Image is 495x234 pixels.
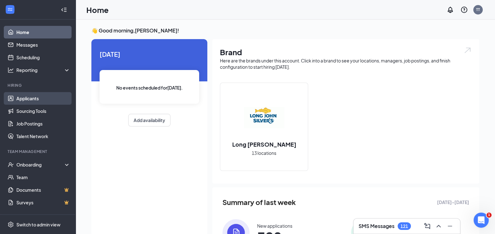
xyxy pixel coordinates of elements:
h2: Long [PERSON_NAME] [226,140,302,148]
a: Talent Network [16,130,70,143]
svg: ComposeMessage [423,222,431,230]
a: Home [16,26,70,38]
div: Team Management [8,149,69,154]
span: [DATE] [100,49,199,59]
img: Long John Silver's [244,97,284,138]
h1: Home [86,4,109,15]
span: No events scheduled for [DATE] . [116,84,183,91]
iframe: Intercom live chat [474,213,489,228]
a: Sourcing Tools [16,105,70,117]
h3: SMS Messages [359,223,394,230]
button: Minimize [445,221,455,231]
div: TT [476,7,480,12]
a: Messages [16,38,70,51]
a: Applicants [16,92,70,105]
a: Scheduling [16,51,70,64]
h1: Brand [220,47,472,57]
div: New applications [257,223,292,229]
button: ChevronUp [434,221,444,231]
div: Here are the brands under this account. Click into a brand to see your locations, managers, job p... [220,57,472,70]
div: Reporting [16,67,71,73]
div: 121 [400,224,408,229]
svg: Minimize [446,222,454,230]
div: Hiring [8,83,69,88]
div: Onboarding [16,161,65,168]
svg: Analysis [8,67,14,73]
a: SurveysCrown [16,196,70,209]
a: DocumentsCrown [16,184,70,196]
button: Add availability [128,114,170,126]
h3: 👋 Good morning, [PERSON_NAME] ! [91,27,479,34]
a: Team [16,171,70,184]
div: Switch to admin view [16,221,60,228]
svg: WorkstreamLogo [7,6,13,13]
svg: Notifications [446,6,454,14]
span: 13 locations [252,149,276,156]
a: Job Postings [16,117,70,130]
svg: ChevronUp [435,222,442,230]
svg: Settings [8,221,14,228]
svg: Collapse [61,7,67,13]
button: ComposeMessage [422,221,432,231]
img: open.6027fd2a22e1237b5b06.svg [463,47,472,54]
span: Summary of last week [222,197,296,208]
svg: QuestionInfo [460,6,468,14]
span: [DATE] - [DATE] [437,199,469,206]
span: 1 [486,213,492,218]
svg: UserCheck [8,161,14,168]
